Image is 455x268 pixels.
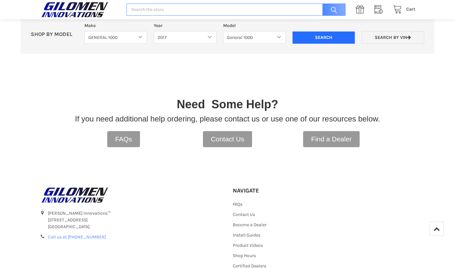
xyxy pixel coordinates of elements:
a: Top of Page [430,222,444,236]
label: Year [154,22,216,29]
a: Search by VIN [362,31,424,44]
img: GILOMEN INNOVATIONS [39,187,110,203]
a: GILOMEN INNOVATIONS [39,187,222,203]
a: Shop Hours [233,253,256,258]
input: Search [319,4,346,16]
a: FAQs [107,131,140,147]
a: Become a Dealer [233,222,267,228]
img: GILOMEN INNOVATIONS [39,2,110,18]
a: GILOMEN INNOVATIONS [39,2,120,18]
input: Search the store [127,4,345,16]
a: FAQs [233,201,242,207]
a: Call us at [PHONE_NUMBER] [48,234,106,240]
span: Cart [406,6,416,12]
address: [PERSON_NAME] Innovations™ [STREET_ADDRESS] [GEOGRAPHIC_DATA] [48,210,222,230]
p: SHOP BY MODEL [27,31,81,38]
a: Contact Us [203,131,252,147]
input: Search [293,31,355,44]
a: Contact Us [233,212,255,217]
a: Cart [389,5,416,13]
p: If you need additional help ordering, please contact us or use one of our resources below. [75,113,380,125]
a: Product Videos [233,243,263,248]
label: Model [223,22,286,29]
label: Make [84,22,147,29]
a: Install Guides [233,232,260,238]
p: Need Some Help? [177,96,278,113]
h5: Navigate [233,187,287,194]
a: Find a Dealer [303,131,360,147]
